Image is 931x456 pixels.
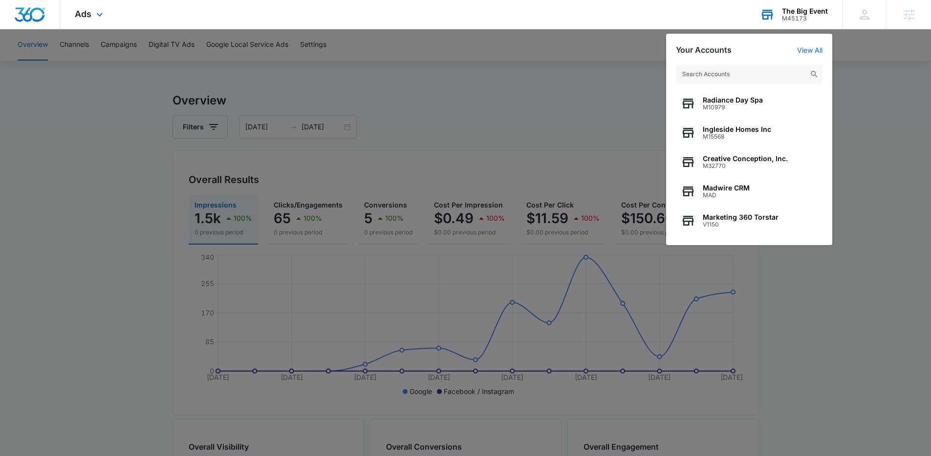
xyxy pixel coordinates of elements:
span: M15568 [703,133,771,140]
a: View All [797,46,823,54]
button: Radiance Day SpaM10979 [676,89,823,118]
button: Creative Conception, Inc.M32770 [676,147,823,177]
span: Ingleside Homes Inc [703,125,771,133]
h2: Your Accounts [676,45,732,55]
span: M32770 [703,163,788,169]
button: Ingleside Homes IncM15568 [676,118,823,147]
span: Marketing 360 Torstar [703,213,779,221]
span: Creative Conception, Inc. [703,155,788,163]
span: M10979 [703,104,763,111]
span: Madwire CRM [703,184,750,192]
button: Marketing 360 TorstarV1150 [676,206,823,235]
div: account id [782,15,828,22]
span: Ads [75,9,91,19]
span: Radiance Day Spa [703,96,763,104]
div: account name [782,7,828,15]
input: Search Accounts [676,64,823,84]
span: MAD [703,192,750,199]
button: Madwire CRMMAD [676,177,823,206]
span: V1150 [703,221,779,228]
